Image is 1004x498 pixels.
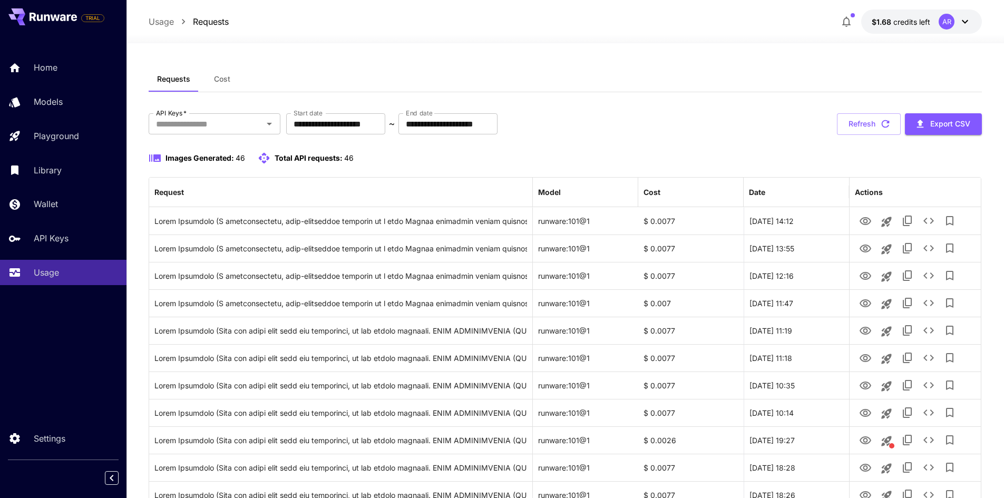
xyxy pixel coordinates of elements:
[939,457,960,478] button: Add to library
[855,429,876,451] button: View Image
[406,109,432,118] label: End date
[638,426,744,454] div: $ 0.0026
[105,471,119,485] button: Collapse sidebar
[638,289,744,317] div: $ 0.007
[876,403,897,424] button: Launch in playground
[533,235,638,262] div: runware:101@1
[837,113,901,135] button: Refresh
[876,239,897,260] button: Launch in playground
[149,15,174,28] a: Usage
[893,17,930,26] span: credits left
[638,454,744,481] div: $ 0.0077
[939,347,960,368] button: Add to library
[897,429,918,451] button: Copy TaskUUID
[744,207,849,235] div: 10 Aug, 2025 14:12
[193,15,229,28] a: Requests
[744,372,849,399] div: 10 Aug, 2025 10:35
[939,320,960,341] button: Add to library
[939,292,960,314] button: Add to library
[939,429,960,451] button: Add to library
[855,292,876,314] button: View Image
[872,16,930,27] div: $1.6807
[939,14,954,30] div: AR
[855,319,876,341] button: View Image
[876,458,897,479] button: Launch in playground
[533,262,638,289] div: runware:101@1
[157,74,190,84] span: Requests
[533,289,638,317] div: runware:101@1
[533,207,638,235] div: runware:101@1
[154,188,184,197] div: Request
[154,454,527,481] div: Click to copy prompt
[389,118,395,130] p: ~
[344,153,354,162] span: 46
[214,74,230,84] span: Cost
[538,188,561,197] div: Model
[855,188,883,197] div: Actions
[154,208,527,235] div: Click to copy prompt
[918,375,939,396] button: See details
[918,429,939,451] button: See details
[154,235,527,262] div: Click to copy prompt
[638,262,744,289] div: $ 0.0077
[644,188,660,197] div: Cost
[533,344,638,372] div: runware:101@1
[154,290,527,317] div: Click to copy prompt
[897,457,918,478] button: Copy TaskUUID
[855,402,876,423] button: View Image
[855,210,876,231] button: View Image
[872,17,893,26] span: $1.68
[876,376,897,397] button: Launch in playground
[855,347,876,368] button: View Image
[154,372,527,399] div: Click to copy prompt
[533,317,638,344] div: runware:101@1
[918,265,939,286] button: See details
[149,15,229,28] nav: breadcrumb
[897,320,918,341] button: Copy TaskUUID
[744,426,849,454] div: 09 Aug, 2025 19:27
[939,265,960,286] button: Add to library
[855,265,876,286] button: View Image
[918,210,939,231] button: See details
[236,153,245,162] span: 46
[897,210,918,231] button: Copy TaskUUID
[744,235,849,262] div: 10 Aug, 2025 13:55
[154,427,527,454] div: Click to copy prompt
[34,432,65,445] p: Settings
[876,211,897,232] button: Launch in playground
[897,238,918,259] button: Copy TaskUUID
[876,294,897,315] button: Launch in playground
[154,262,527,289] div: Click to copy prompt
[533,372,638,399] div: runware:101@1
[154,345,527,372] div: Click to copy prompt
[876,431,897,452] button: This request includes a reference image. Clicking this will load all other parameters, but for pr...
[638,399,744,426] div: $ 0.0077
[744,399,849,426] div: 10 Aug, 2025 10:14
[744,344,849,372] div: 10 Aug, 2025 11:18
[638,372,744,399] div: $ 0.0077
[154,399,527,426] div: Click to copy prompt
[34,164,62,177] p: Library
[113,468,126,487] div: Collapse sidebar
[638,344,744,372] div: $ 0.0077
[918,238,939,259] button: See details
[154,317,527,344] div: Click to copy prompt
[638,207,744,235] div: $ 0.0077
[855,237,876,259] button: View Image
[939,210,960,231] button: Add to library
[533,454,638,481] div: runware:101@1
[165,153,234,162] span: Images Generated:
[905,113,982,135] button: Export CSV
[897,347,918,368] button: Copy TaskUUID
[275,153,343,162] span: Total API requests:
[34,61,57,74] p: Home
[638,317,744,344] div: $ 0.0077
[876,321,897,342] button: Launch in playground
[876,348,897,369] button: Launch in playground
[262,116,277,131] button: Open
[855,374,876,396] button: View Image
[744,317,849,344] div: 10 Aug, 2025 11:19
[876,266,897,287] button: Launch in playground
[861,9,982,34] button: $1.6807AR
